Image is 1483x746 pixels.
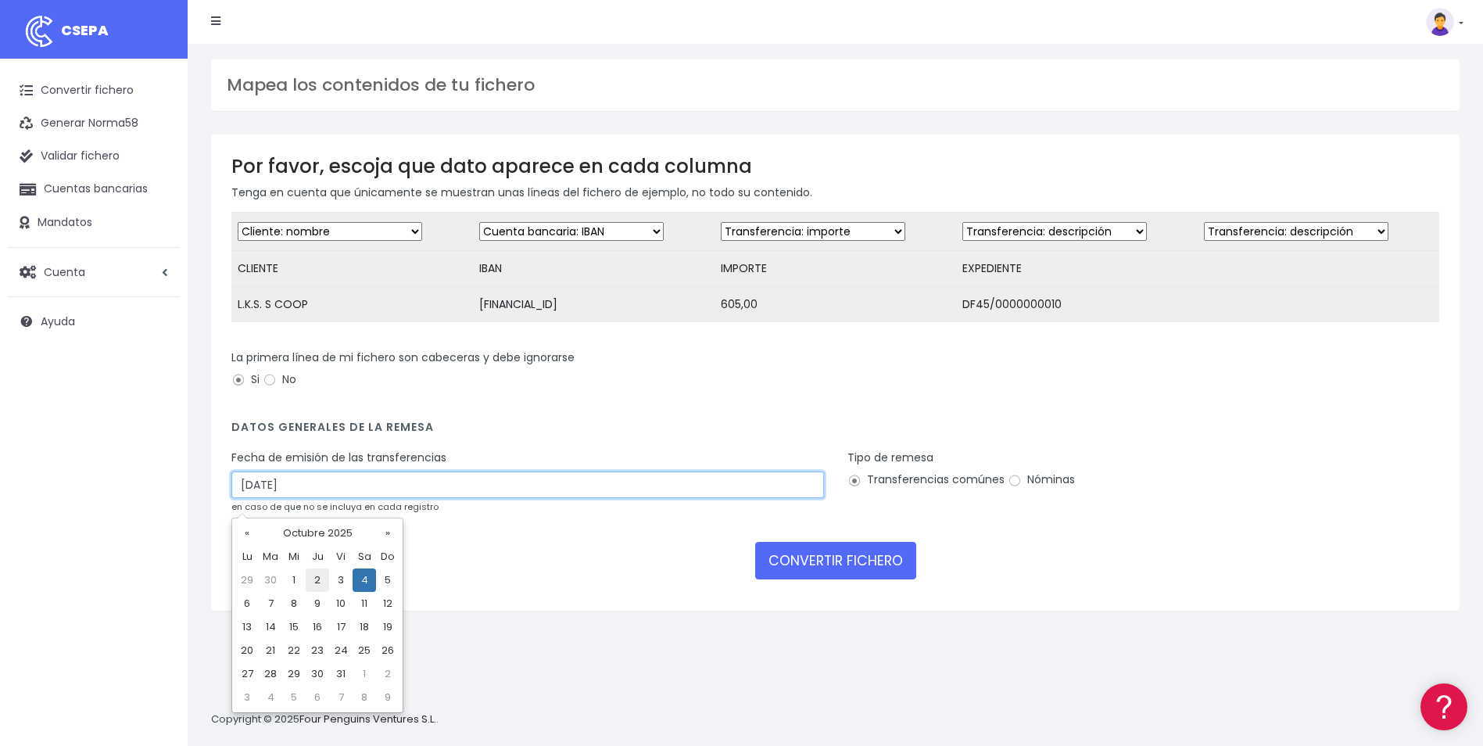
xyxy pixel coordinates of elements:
label: Nóminas [1008,472,1075,488]
img: profile [1426,8,1454,36]
th: Do [376,545,399,568]
label: La primera línea de mi fichero son cabeceras y debe ignorarse [231,350,575,366]
td: 29 [235,568,259,592]
td: 24 [329,639,353,662]
p: Copyright © 2025 . [211,712,439,728]
a: Mandatos [8,206,180,239]
td: 4 [353,568,376,592]
button: CONVERTIR FICHERO [755,542,916,579]
span: Cuenta [44,264,85,279]
h4: Datos generales de la remesa [231,421,1439,442]
td: 6 [306,686,329,709]
th: Sa [353,545,376,568]
td: 2 [376,662,399,686]
a: Ayuda [8,305,180,338]
td: 1 [282,568,306,592]
td: 9 [376,686,399,709]
td: 21 [259,639,282,662]
span: Ayuda [41,314,75,329]
small: en caso de que no se incluya en cada registro [231,500,439,513]
th: Mi [282,545,306,568]
td: IBAN [473,251,715,287]
td: 3 [235,686,259,709]
span: CSEPA [61,20,109,40]
label: Fecha de emisión de las transferencias [231,450,446,466]
td: 25 [353,639,376,662]
td: CLIENTE [231,251,473,287]
label: Tipo de remesa [847,450,933,466]
td: IMPORTE [715,251,956,287]
td: 29 [282,662,306,686]
td: 18 [353,615,376,639]
a: Convertir fichero [8,74,180,107]
td: 4 [259,686,282,709]
td: 11 [353,592,376,615]
th: Lu [235,545,259,568]
h3: Mapea los contenidos de tu fichero [227,75,1444,95]
td: EXPEDIENTE [956,251,1198,287]
a: Generar Norma58 [8,107,180,140]
th: » [376,522,399,545]
td: 8 [282,592,306,615]
td: 12 [376,592,399,615]
td: 23 [306,639,329,662]
td: 30 [259,568,282,592]
th: Ma [259,545,282,568]
td: 22 [282,639,306,662]
a: Validar fichero [8,140,180,173]
td: 30 [306,662,329,686]
label: Transferencias comúnes [847,472,1005,488]
td: 3 [329,568,353,592]
td: 5 [376,568,399,592]
td: 27 [235,662,259,686]
td: 9 [306,592,329,615]
td: 1 [353,662,376,686]
label: Si [231,371,260,388]
td: 17 [329,615,353,639]
td: 15 [282,615,306,639]
td: 6 [235,592,259,615]
td: 16 [306,615,329,639]
td: 7 [259,592,282,615]
th: Ju [306,545,329,568]
td: 19 [376,615,399,639]
td: 8 [353,686,376,709]
td: DF45/0000000010 [956,287,1198,323]
a: Cuenta [8,256,180,289]
td: 7 [329,686,353,709]
h3: Por favor, escoja que dato aparece en cada columna [231,155,1439,178]
td: 605,00 [715,287,956,323]
th: Octubre 2025 [259,522,376,545]
a: Cuentas bancarias [8,173,180,206]
th: « [235,522,259,545]
td: 5 [282,686,306,709]
td: 13 [235,615,259,639]
td: [FINANCIAL_ID] [473,287,715,323]
td: 14 [259,615,282,639]
th: Vi [329,545,353,568]
p: Tenga en cuenta que únicamente se muestran unas líneas del fichero de ejemplo, no todo su contenido. [231,184,1439,201]
a: Four Penguins Ventures S.L. [299,712,436,726]
img: logo [20,12,59,51]
td: L.K.S. S COOP [231,287,473,323]
td: 10 [329,592,353,615]
td: 26 [376,639,399,662]
label: No [263,371,296,388]
td: 28 [259,662,282,686]
td: 20 [235,639,259,662]
td: 2 [306,568,329,592]
td: 31 [329,662,353,686]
